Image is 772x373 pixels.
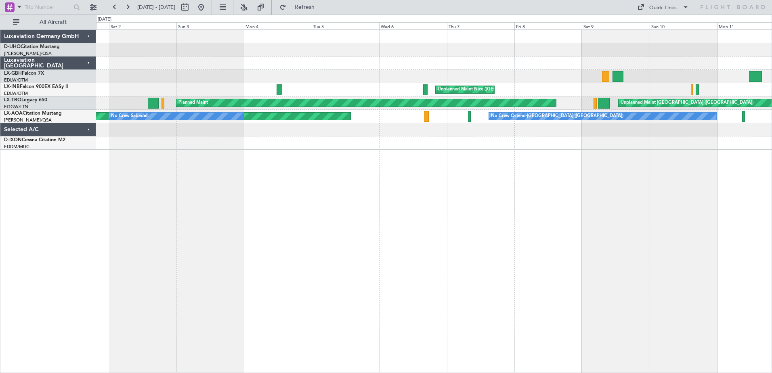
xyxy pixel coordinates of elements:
span: LX-TRO [4,98,21,103]
span: D-IXON [4,138,22,142]
div: Planned Maint [178,97,208,109]
span: LX-AOA [4,111,23,116]
div: Wed 6 [379,22,447,29]
a: D-IJHOCitation Mustang [4,44,60,49]
a: LX-GBHFalcon 7X [4,71,44,76]
div: Sat 2 [109,22,176,29]
button: Refresh [276,1,324,14]
a: LX-TROLegacy 650 [4,98,47,103]
span: D-IJHO [4,44,21,49]
span: [DATE] - [DATE] [137,4,175,11]
a: LX-AOACitation Mustang [4,111,62,116]
div: Sun 3 [176,22,244,29]
div: Quick Links [649,4,677,12]
div: Sat 9 [582,22,649,29]
div: Mon 4 [244,22,311,29]
a: [PERSON_NAME]/QSA [4,50,52,57]
input: Trip Number [25,1,71,13]
div: Unplanned Maint Nice ([GEOGRAPHIC_DATA]) [438,84,533,96]
div: [DATE] [98,16,111,23]
span: LX-INB [4,84,20,89]
a: [PERSON_NAME]/QSA [4,117,52,123]
div: Unplanned Maint [GEOGRAPHIC_DATA] ([GEOGRAPHIC_DATA]) [621,97,753,109]
span: LX-GBH [4,71,22,76]
button: All Aircraft [9,16,88,29]
a: LX-INBFalcon 900EX EASy II [4,84,68,89]
button: Quick Links [633,1,693,14]
a: EDDM/MUC [4,144,29,150]
a: D-IXONCessna Citation M2 [4,138,65,142]
span: All Aircraft [21,19,85,25]
div: Sun 10 [650,22,717,29]
div: No Crew Ostend-[GEOGRAPHIC_DATA] ([GEOGRAPHIC_DATA]) [491,110,623,122]
div: Tue 5 [312,22,379,29]
a: EDLW/DTM [4,77,28,83]
span: Refresh [288,4,322,10]
div: No Crew Sabadell [111,110,149,122]
a: EDLW/DTM [4,90,28,96]
div: Fri 8 [514,22,582,29]
div: Thu 7 [447,22,514,29]
a: EGGW/LTN [4,104,28,110]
